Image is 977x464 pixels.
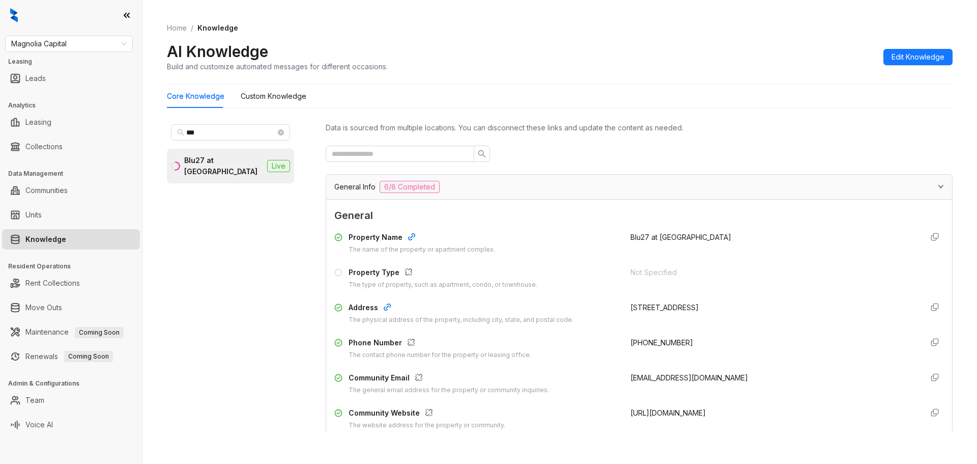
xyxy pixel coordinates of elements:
div: The type of property, such as apartment, condo, or townhouse. [349,280,537,290]
div: The contact phone number for the property or leasing office. [349,350,531,360]
div: General Info6/8 Completed [326,175,952,199]
span: Coming Soon [64,351,113,362]
span: expanded [938,183,944,189]
span: [PHONE_NUMBER] [630,338,693,347]
h3: Data Management [8,169,142,178]
div: Community Website [349,407,505,421]
h2: AI Knowledge [167,42,268,61]
span: Coming Soon [75,327,124,338]
a: Team [25,390,44,411]
a: Collections [25,137,63,157]
div: The general email address for the property or community inquiries. [349,386,549,395]
li: Renewals [2,346,140,367]
li: Units [2,205,140,225]
span: Knowledge [197,23,238,32]
div: [STREET_ADDRESS] [630,302,914,313]
div: Community Email [349,372,549,386]
span: search [177,129,184,136]
div: The name of the property or apartment complex. [349,245,495,255]
img: logo [10,8,18,22]
div: Custom Knowledge [241,91,306,102]
a: Voice AI [25,415,53,435]
li: Leasing [2,112,140,132]
a: Communities [25,180,68,201]
span: General Info [334,181,376,193]
span: close-circle [278,129,284,135]
div: Phone Number [349,337,531,350]
li: Leads [2,68,140,89]
li: Voice AI [2,415,140,435]
div: The website address for the property or community. [349,421,505,430]
h3: Analytics [8,101,142,110]
li: Team [2,390,140,411]
li: Communities [2,180,140,201]
div: Not Specified [630,267,914,278]
li: Collections [2,137,140,157]
li: Knowledge [2,229,140,250]
div: Property Type [349,267,537,280]
div: Property Name [349,232,495,245]
a: Knowledge [25,229,66,250]
li: Rent Collections [2,273,140,293]
span: [EMAIL_ADDRESS][DOMAIN_NAME] [630,373,748,382]
h3: Leasing [8,57,142,66]
a: Leasing [25,112,51,132]
a: Rent Collections [25,273,80,293]
span: Blu27 at [GEOGRAPHIC_DATA] [630,233,731,241]
div: Core Knowledge [167,91,224,102]
span: Edit Knowledge [892,51,944,63]
li: Maintenance [2,322,140,342]
div: Blu27 at [GEOGRAPHIC_DATA] [184,155,263,177]
span: 6/8 Completed [380,181,440,193]
li: / [191,22,193,34]
span: search [478,150,486,158]
h3: Admin & Configurations [8,379,142,388]
span: General [334,208,944,224]
a: Home [165,22,189,34]
h3: Resident Operations [8,262,142,271]
a: Units [25,205,42,225]
div: Build and customize automated messages for different occasions. [167,61,388,72]
li: Move Outs [2,297,140,318]
a: RenewalsComing Soon [25,346,113,367]
div: Data is sourced from multiple locations. You can disconnect these links and update the content as... [326,122,953,133]
div: The physical address of the property, including city, state, and postal code. [349,315,573,325]
button: Edit Knowledge [883,49,953,65]
a: Move Outs [25,297,62,318]
a: Leads [25,68,46,89]
span: Live [267,160,290,172]
div: Address [349,302,573,315]
span: [URL][DOMAIN_NAME] [630,408,706,417]
span: Magnolia Capital [11,36,127,51]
